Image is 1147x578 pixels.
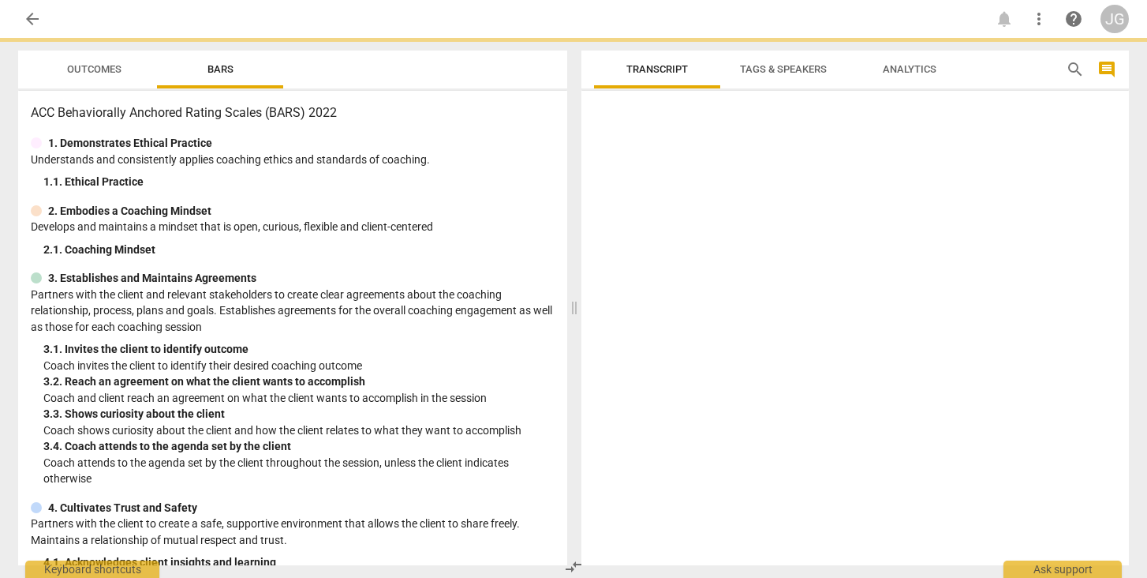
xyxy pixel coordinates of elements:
div: 3. 4. Coach attends to the agenda set by the client [43,438,555,455]
p: Coach and client reach an agreement on what the client wants to accomplish in the session [43,390,555,407]
div: 3. 3. Shows curiosity about the client [43,406,555,422]
p: 2. Embodies a Coaching Mindset [48,203,211,220]
p: 3. Establishes and Maintains Agreements [48,270,256,287]
span: arrow_back [23,9,42,28]
p: 4. Cultivates Trust and Safety [48,500,197,516]
button: JG [1100,5,1129,33]
button: Search [1063,57,1088,82]
span: Analytics [883,63,936,75]
span: compare_arrows [564,557,583,576]
div: 3. 2. Reach an agreement on what the client wants to accomplish [43,373,555,390]
p: Develops and maintains a mindset that is open, curious, flexible and client-centered [31,219,555,235]
p: Partners with the client and relevant stakeholders to create clear agreements about the coaching ... [31,287,555,336]
p: 1. Demonstrates Ethical Practice [48,135,212,152]
button: Show/Hide comments [1094,57,1119,82]
p: Coach shows curiosity about the client and how the client relates to what they want to accomplish [43,422,555,439]
div: 2. 1. Coaching Mindset [43,242,555,258]
span: Transcript [626,63,688,75]
span: comment [1097,60,1116,79]
a: Help [1059,5,1088,33]
div: 4. 1. Acknowledges client insights and learning [43,554,555,571]
span: Bars [207,63,234,75]
div: 3. 1. Invites the client to identify outcome [43,341,555,358]
div: Keyboard shortcuts [25,561,159,578]
p: Coach attends to the agenda set by the client throughout the session, unless the client indicates... [43,455,555,487]
p: Coach invites the client to identify their desired coaching outcome [43,358,555,374]
p: Understands and consistently applies coaching ethics and standards of coaching. [31,152,555,168]
span: help [1064,9,1083,28]
span: more_vert [1029,9,1048,28]
span: Outcomes [67,63,121,75]
span: Tags & Speakers [740,63,827,75]
h3: ACC Behaviorally Anchored Rating Scales (BARS) 2022 [31,103,555,122]
div: Ask support [1003,561,1122,578]
p: Partners with the client to create a safe, supportive environment that allows the client to share... [31,516,555,548]
div: 1. 1. Ethical Practice [43,174,555,190]
span: search [1066,60,1085,79]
